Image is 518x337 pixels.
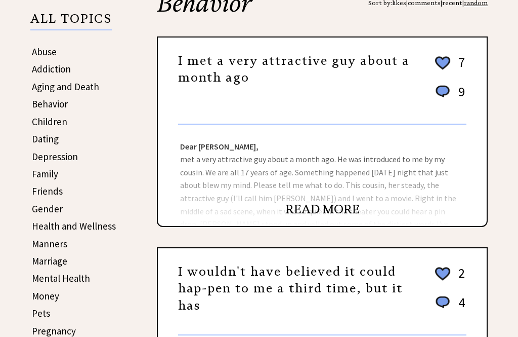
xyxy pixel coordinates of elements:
img: heart_outline%202.png [434,265,452,283]
a: Dating [32,133,59,145]
a: I wouldn't have believed it could hap-pen to me a third time, but it has [178,264,403,313]
td: 2 [453,265,465,293]
a: Health and Wellness [32,220,116,232]
p: ALL TOPICS [30,13,112,30]
td: 7 [453,54,465,82]
a: Addiction [32,63,71,75]
a: Mental Health [32,272,90,284]
td: 9 [453,83,465,110]
a: Friends [32,185,63,197]
a: Marriage [32,255,67,267]
img: heart_outline%202.png [434,54,452,72]
a: Gender [32,203,63,215]
img: message_round%201.png [434,294,452,311]
a: I met a very attractive guy about a month ago [178,53,410,86]
a: Behavior [32,98,68,110]
a: READ MORE [285,202,360,217]
img: message_round%201.png [434,84,452,100]
a: Pregnancy [32,325,76,337]
a: Family [32,168,58,180]
strong: Dear [PERSON_NAME], [180,141,258,152]
a: Manners [32,238,67,250]
a: Pets [32,307,50,319]
a: Abuse [32,46,57,58]
div: met a very attractive guy about a month ago. He was introduced to me by my cousin. We are all 17 ... [158,125,487,226]
a: Money [32,290,59,302]
td: 4 [453,294,465,321]
a: Depression [32,151,78,163]
a: Aging and Death [32,81,99,93]
a: Children [32,116,67,128]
